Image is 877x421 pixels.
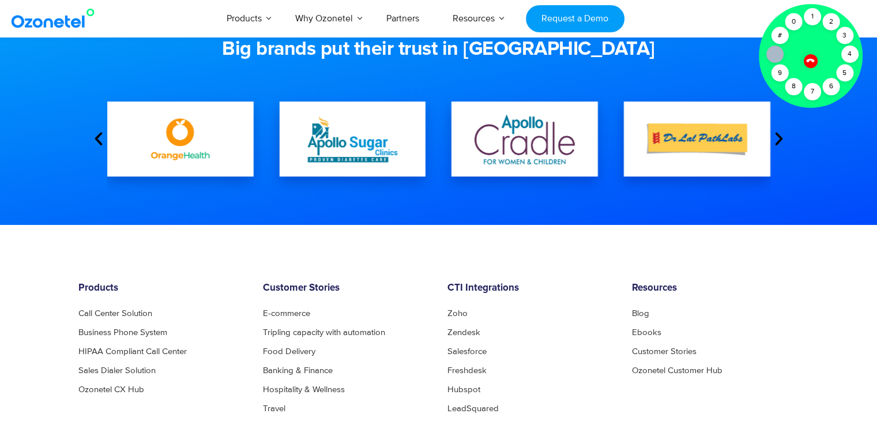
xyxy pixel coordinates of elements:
a: Ebooks [632,328,661,337]
a: Business Phone System [78,328,167,337]
a: LeadSquared [447,404,499,413]
h2: Big brands put their trust in [GEOGRAPHIC_DATA] [90,38,788,61]
a: Ozonetel CX Hub [78,385,144,394]
a: Customer Stories [632,347,697,356]
a: Ozonetel Customer Hub [632,366,722,375]
a: Zendesk [447,328,480,337]
a: Hospitality & Wellness [263,385,345,394]
div: 4 [841,46,859,63]
div: 9 / 16 [279,102,426,176]
a: Sales Dialer Solution [78,366,156,375]
a: E-commerce [263,309,310,318]
div: 8 [785,78,802,95]
div: 8 / 16 [107,102,254,176]
div: 7 [804,83,821,100]
a: Zoho [447,309,468,318]
a: Freshdesk [447,366,487,375]
a: Request a Demo [526,5,624,32]
h6: CTI Integrations [447,283,615,294]
a: Call Center Solution [78,309,152,318]
a: Travel [263,404,285,413]
img: 7.-Apollo-Sugar-Logo-300x300-min [302,89,402,189]
div: 6 [822,78,840,95]
div: 11 / 16 [624,102,770,176]
div: 10 / 16 [451,102,598,176]
h6: Customer Stories [263,283,430,294]
div: 9 [771,65,788,82]
a: Salesforce [447,347,487,356]
a: Hubspot [447,385,480,394]
div: # [771,27,788,44]
h6: Resources [632,283,799,294]
a: HIPAA Compliant Call Center [78,347,187,356]
a: Food Delivery [263,347,315,356]
div: 1 [804,8,821,25]
div: 5 [836,65,853,82]
div: Image Carousel [107,78,770,200]
div: 3 [836,27,853,44]
div: 0 [785,13,802,31]
a: Banking & Finance [263,366,333,375]
a: Blog [632,309,649,318]
img: lalpath-labs-logo [647,123,747,155]
img: Apollo-Cradle-logo-gurgaon [475,114,575,164]
h6: Products [78,283,246,294]
div: 2 [822,13,840,31]
a: Tripling capacity with automation [263,328,385,337]
img: Orange Healthcare [130,113,231,166]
